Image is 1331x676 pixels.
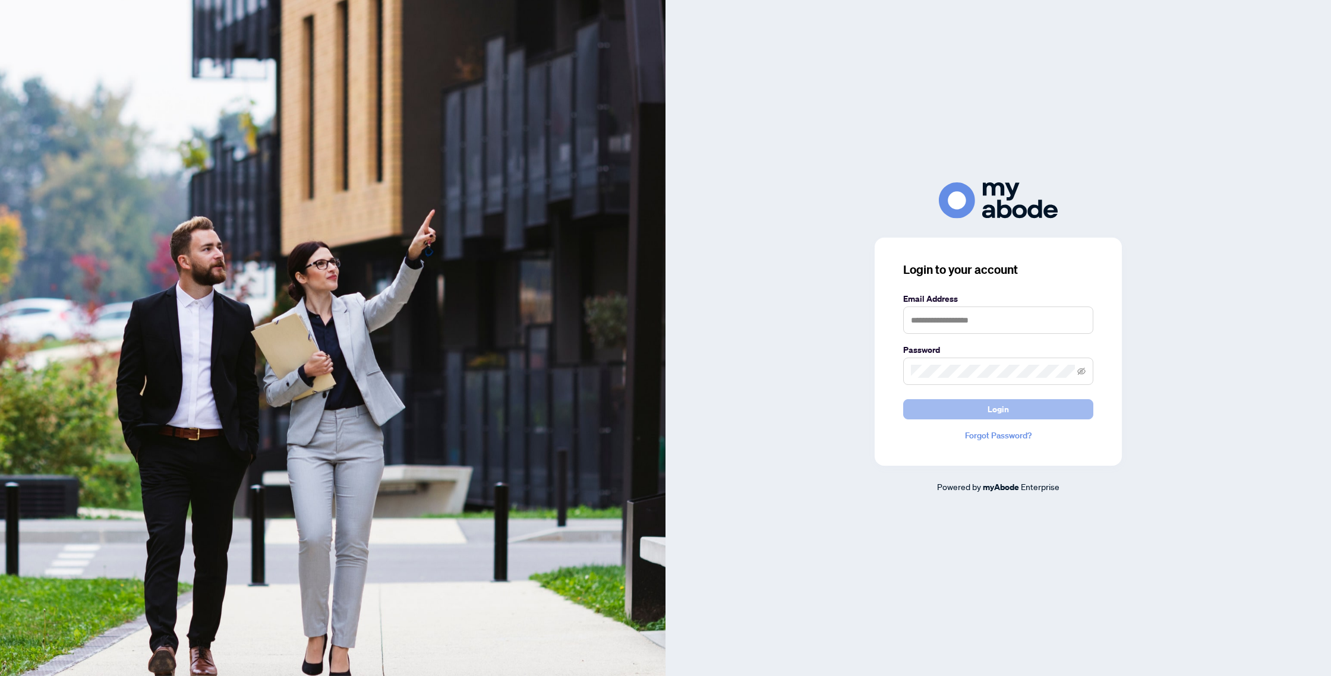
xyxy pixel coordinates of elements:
[988,400,1009,419] span: Login
[983,481,1019,494] a: myAbode
[1077,367,1086,375] span: eye-invisible
[903,399,1093,419] button: Login
[903,343,1093,356] label: Password
[939,182,1058,219] img: ma-logo
[903,292,1093,305] label: Email Address
[937,481,981,492] span: Powered by
[903,261,1093,278] h3: Login to your account
[1021,481,1059,492] span: Enterprise
[903,429,1093,442] a: Forgot Password?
